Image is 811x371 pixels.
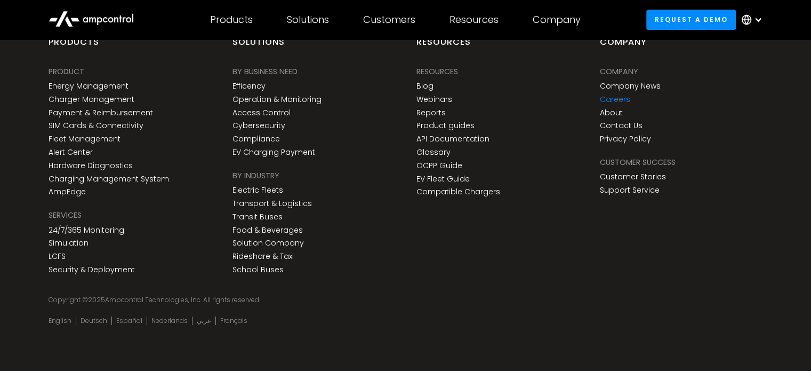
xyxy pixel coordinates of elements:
div: Company [600,66,638,77]
a: Cybersecurity [232,121,285,130]
div: Resources [449,14,499,26]
a: Simulation [49,239,89,248]
a: Access Control [232,108,291,117]
a: EV Fleet Guide [416,175,470,184]
a: عربي [197,317,211,325]
div: products [49,36,99,57]
a: Operation & Monitoring [232,95,322,104]
div: Solutions [287,14,329,26]
a: EV Charging Payment [232,148,315,157]
div: Customers [363,14,415,26]
a: School Buses [232,265,284,274]
a: Customer Stories [600,172,666,181]
a: 24/7/365 Monitoring [49,226,124,235]
a: Request a demo [646,10,736,29]
a: Contact Us [600,121,643,130]
a: Electric Fleets [232,186,283,195]
a: Transport & Logistics [232,199,312,208]
a: Deutsch [81,317,107,325]
a: Rideshare & Taxi [232,252,294,261]
a: Charger Management [49,95,134,104]
div: Company [600,36,647,57]
a: Careers [600,95,630,104]
a: Compatible Chargers [416,187,500,196]
a: Charging Management System [49,175,169,184]
div: Copyright © Ampcontrol Technologies, Inc. All rights reserved [49,296,762,304]
a: Solution Company [232,239,304,248]
div: Company [533,14,581,26]
a: Blog [416,82,433,91]
a: Fleet Management [49,135,121,144]
a: English [49,317,71,325]
div: Resources [416,66,458,77]
a: Alert Center [49,148,93,157]
div: PRODUCT [49,66,84,77]
a: About [600,108,623,117]
a: Energy Management [49,82,129,91]
a: Nederlands [151,317,188,325]
div: Resources [416,36,471,57]
a: Webinars [416,95,452,104]
div: SERVICES [49,209,82,221]
a: Privacy Policy [600,135,651,144]
a: Company News [600,82,661,91]
a: Compliance [232,135,280,144]
div: BY INDUSTRY [232,170,279,181]
div: Customer success [600,156,676,168]
a: Transit Buses [232,212,283,222]
a: API Documentation [416,135,489,144]
div: Solutions [232,36,285,57]
div: Products [210,14,253,26]
a: Glossary [416,148,451,157]
span: 2025 [88,295,105,304]
a: Español [116,317,142,325]
a: Support Service [600,186,660,195]
a: Efficency [232,82,266,91]
a: Product guides [416,121,475,130]
a: SIM Cards & Connectivity [49,121,143,130]
a: OCPP Guide [416,161,462,170]
a: Reports [416,108,446,117]
a: AmpEdge [49,187,86,196]
a: Payment & Reimbursement [49,108,153,117]
a: Food & Beverages [232,226,303,235]
a: Security & Deployment [49,265,135,274]
a: Français [220,317,247,325]
div: BY BUSINESS NEED [232,66,298,77]
a: LCFS [49,252,66,261]
a: Hardware Diagnostics [49,161,133,170]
